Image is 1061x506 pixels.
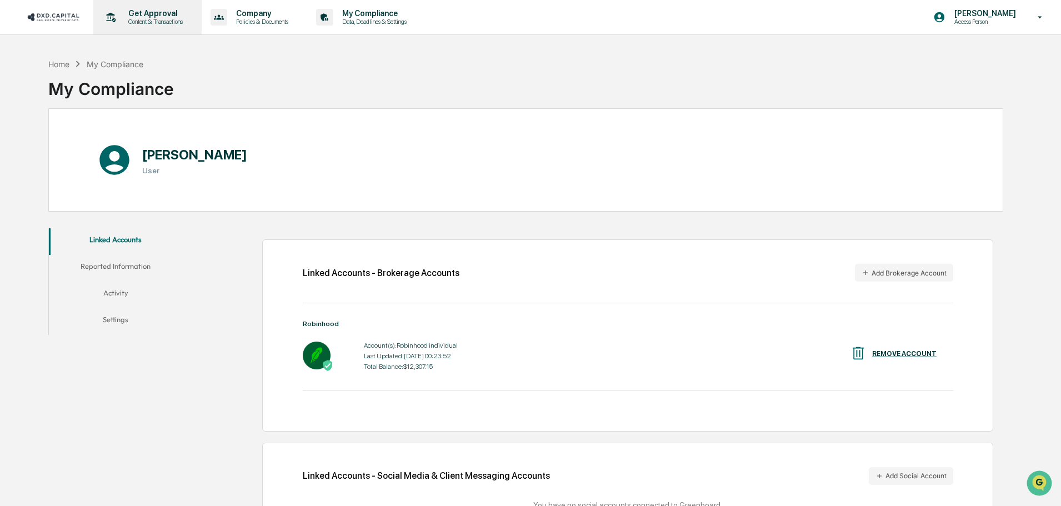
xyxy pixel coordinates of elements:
div: We're available if you need us! [38,96,141,105]
h1: [PERSON_NAME] [142,147,247,163]
span: Attestations [92,140,138,151]
button: Settings [49,308,182,335]
p: Content & Transactions [119,18,188,26]
img: 1746055101610-c473b297-6a78-478c-a979-82029cc54cd1 [11,85,31,105]
span: Pylon [111,188,134,197]
button: Reported Information [49,255,182,282]
a: 🖐️Preclearance [7,136,76,156]
p: Company [227,9,294,18]
div: Home [48,59,69,69]
div: secondary tabs example [49,228,182,335]
a: Powered byPylon [78,188,134,197]
img: REMOVE ACCOUNT [850,345,867,362]
h3: User [142,166,247,175]
span: Preclearance [22,140,72,151]
p: Policies & Documents [227,18,294,26]
div: Linked Accounts - Brokerage Accounts [303,268,459,278]
div: 🗄️ [81,141,89,150]
img: Active [322,360,333,371]
button: Add Social Account [869,467,953,485]
p: Data, Deadlines & Settings [333,18,412,26]
button: Activity [49,282,182,308]
div: Last Updated: [DATE] 00:23:52 [364,352,458,360]
button: Add Brokerage Account [855,264,953,282]
div: Robinhood [303,320,953,328]
p: How can we help? [11,23,202,41]
iframe: Open customer support [1025,469,1055,499]
p: My Compliance [333,9,412,18]
img: Robinhood - Active [303,342,331,369]
span: Data Lookup [22,161,70,172]
div: 🔎 [11,162,20,171]
div: 🖐️ [11,141,20,150]
a: 🔎Data Lookup [7,157,74,177]
p: Access Person [945,18,1022,26]
p: [PERSON_NAME] [945,9,1022,18]
div: My Compliance [48,70,174,99]
img: logo [27,12,80,22]
div: My Compliance [87,59,143,69]
div: Account(s): Robinhood individual [364,342,458,349]
div: Total Balance: $12,307.15 [364,363,458,370]
div: Start new chat [38,85,182,96]
button: Linked Accounts [49,228,182,255]
a: 🗄️Attestations [76,136,142,156]
div: REMOVE ACCOUNT [872,350,937,358]
p: Get Approval [119,9,188,18]
div: Linked Accounts - Social Media & Client Messaging Accounts [303,467,953,485]
button: Start new chat [189,88,202,102]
